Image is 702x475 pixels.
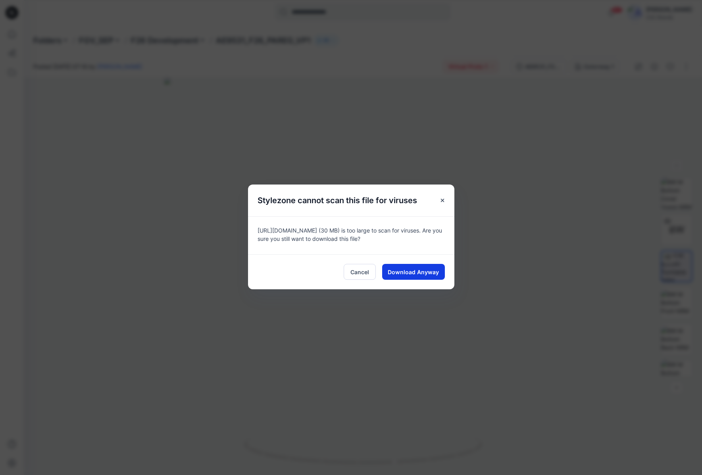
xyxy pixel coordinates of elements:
[248,185,427,216] h5: Stylezone cannot scan this file for viruses
[248,216,454,254] div: [URL][DOMAIN_NAME] (30 MB) is too large to scan for viruses. Are you sure you still want to downl...
[435,193,450,208] button: Close
[382,264,445,280] button: Download Anyway
[350,268,369,276] span: Cancel
[344,264,376,280] button: Cancel
[388,268,439,276] span: Download Anyway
